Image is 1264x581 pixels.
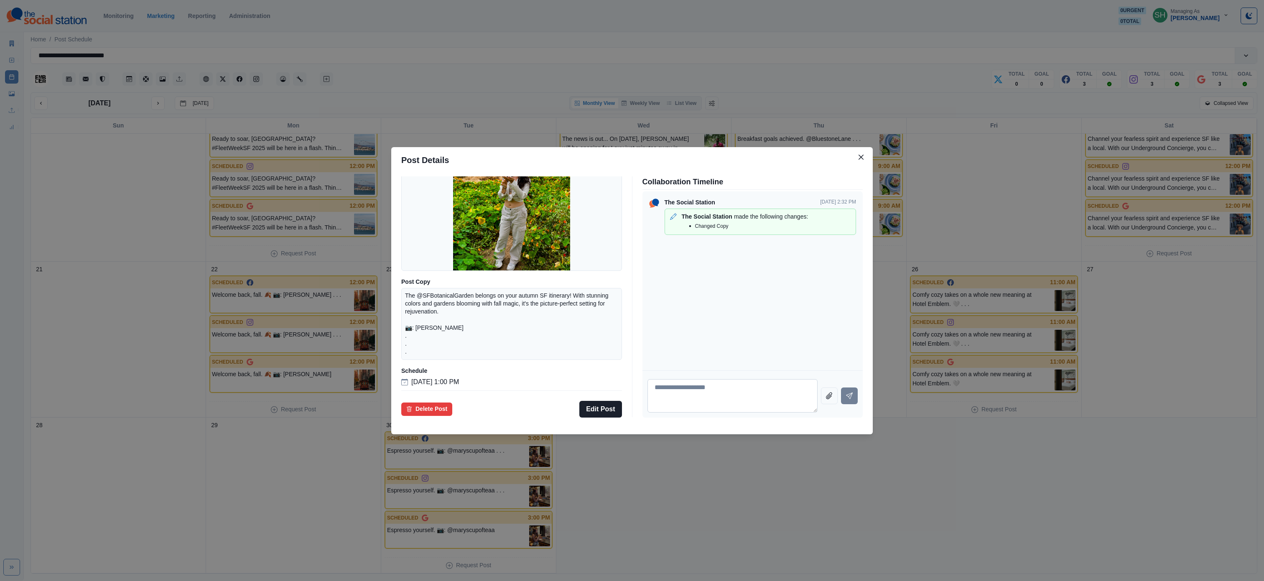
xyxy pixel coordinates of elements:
button: Close [854,150,868,164]
p: made the following changes: [734,212,808,221]
header: Post Details [391,147,873,173]
p: [DATE] 1:00 PM [411,377,459,387]
p: Post Copy [401,278,622,286]
p: Changed Copy [695,222,729,230]
p: Collaboration Timeline [642,176,863,188]
button: Delete Post [401,403,452,416]
p: [DATE] 2:32 PM [820,198,856,207]
p: The @SFBotanicalGarden belongs on your autumn SF itinerary! With stunning colors and gardens bloo... [405,292,618,356]
p: Schedule [401,367,622,375]
button: Attach file [821,387,838,404]
img: ssLogoSVG.f144a2481ffb055bcdd00c89108cbcb7.svg [647,196,661,210]
p: The Social Station [665,198,715,207]
img: jjd230chmbxxqqquulzf [453,125,570,271]
p: The Social Station [682,212,732,221]
button: Send message [841,387,858,404]
button: Edit Post [579,401,622,418]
